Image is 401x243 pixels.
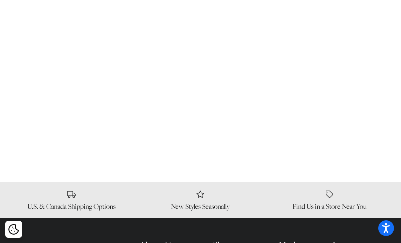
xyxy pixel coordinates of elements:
[139,202,261,211] h6: New Styles Seasonally
[8,224,19,235] img: Cookie policy
[5,221,22,238] div: Cookie policy
[7,223,20,236] button: Cookie policy
[269,189,390,211] a: Find Us in a Store Near You
[11,202,132,211] h6: U.S. & Canada Shipping Options
[269,202,390,211] h6: Find Us in a Store Near You
[11,189,132,211] a: U.S. & Canada Shipping Options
